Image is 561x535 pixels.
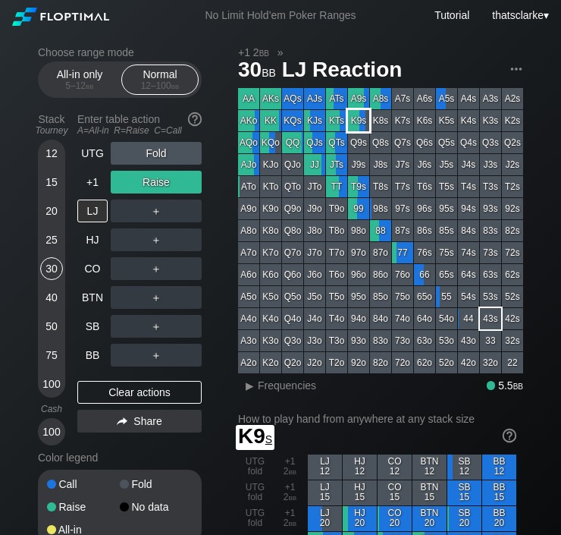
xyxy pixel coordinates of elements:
div: 72o [392,352,413,373]
div: 75o [392,286,413,307]
div: 32o [480,352,501,373]
div: 98o [348,220,369,241]
div: AJo [238,154,259,175]
div: Cash [32,404,71,414]
div: LJ 15 [308,480,342,505]
div: Q8o [282,220,303,241]
div: K7o [260,242,281,263]
div: UTG fold [238,455,272,480]
div: 96o [348,264,369,285]
div: Raise [47,502,120,512]
div: +1 2 [273,455,307,480]
div: 52o [436,352,457,373]
a: Tutorial [434,9,469,21]
span: bb [86,80,94,91]
div: K3s [480,110,501,131]
div: J5s [436,154,457,175]
div: CO 20 [378,506,412,531]
div: 63s [480,264,501,285]
div: 25 [40,228,63,251]
div: A5s [436,88,457,109]
div: K6s [414,110,435,131]
div: 97s [392,198,413,219]
div: 73o [392,330,413,351]
div: All-in only [45,65,114,94]
div: KJs [304,110,325,131]
div: 64o [414,308,435,329]
div: BTN 12 [412,455,447,480]
div: 15 [40,171,63,194]
div: SB 12 [447,455,481,480]
div: 93s [480,198,501,219]
div: J4s [458,154,479,175]
span: Frequencies [258,379,316,392]
div: KJo [260,154,281,175]
div: A8s [370,88,391,109]
div: 96s [414,198,435,219]
div: CO 15 [378,480,412,505]
div: Fold [111,142,202,165]
div: A2s [502,88,523,109]
div: J2s [502,154,523,175]
div: HJ [77,228,108,251]
div: A9o [238,198,259,219]
div: 94s [458,198,479,219]
div: ＋ [111,344,202,367]
div: LJ [77,200,108,222]
div: 54s [458,286,479,307]
div: A3o [238,330,259,351]
span: K9 [238,424,272,448]
div: 76o [392,264,413,285]
div: SB 20 [447,506,481,531]
div: ＋ [111,315,202,338]
div: 85o [370,286,391,307]
div: 53s [480,286,501,307]
div: 98s [370,198,391,219]
div: 5.5 [487,379,523,392]
div: 95s [436,198,457,219]
div: T8o [326,220,347,241]
div: K9o [260,198,281,219]
div: KK [260,110,281,131]
div: 72s [502,242,523,263]
div: 86o [370,264,391,285]
div: 87s [392,220,413,241]
div: Q7o [282,242,303,263]
div: A7o [238,242,259,263]
div: 76s [414,242,435,263]
div: 55 [436,286,457,307]
div: A3s [480,88,501,109]
div: Q5o [282,286,303,307]
div: QTs [326,132,347,153]
span: thatsclarke [492,9,544,21]
div: BTN 15 [412,480,447,505]
span: » [269,46,291,58]
div: T9s [348,176,369,197]
div: 82s [502,220,523,241]
div: A8o [238,220,259,241]
span: +1 2 [236,46,271,59]
div: T4s [458,176,479,197]
div: 42o [458,352,479,373]
h2: Choose range mode [38,46,202,58]
div: TT [326,176,347,197]
div: 12 [40,142,63,165]
div: T5s [436,176,457,197]
span: bb [171,80,180,91]
div: 33 [480,330,501,351]
div: QJo [282,154,303,175]
div: Q6o [282,264,303,285]
div: 64s [458,264,479,285]
div: 94o [348,308,369,329]
div: BB 15 [482,480,516,505]
div: BB 12 [482,455,516,480]
div: QQ [282,132,303,153]
span: LJ Reaction [280,58,405,83]
div: T5o [326,286,347,307]
div: +1 [77,171,108,194]
div: K8o [260,220,281,241]
div: K2s [502,110,523,131]
div: Q2o [282,352,303,373]
div: T6o [326,264,347,285]
div: 87o [370,242,391,263]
